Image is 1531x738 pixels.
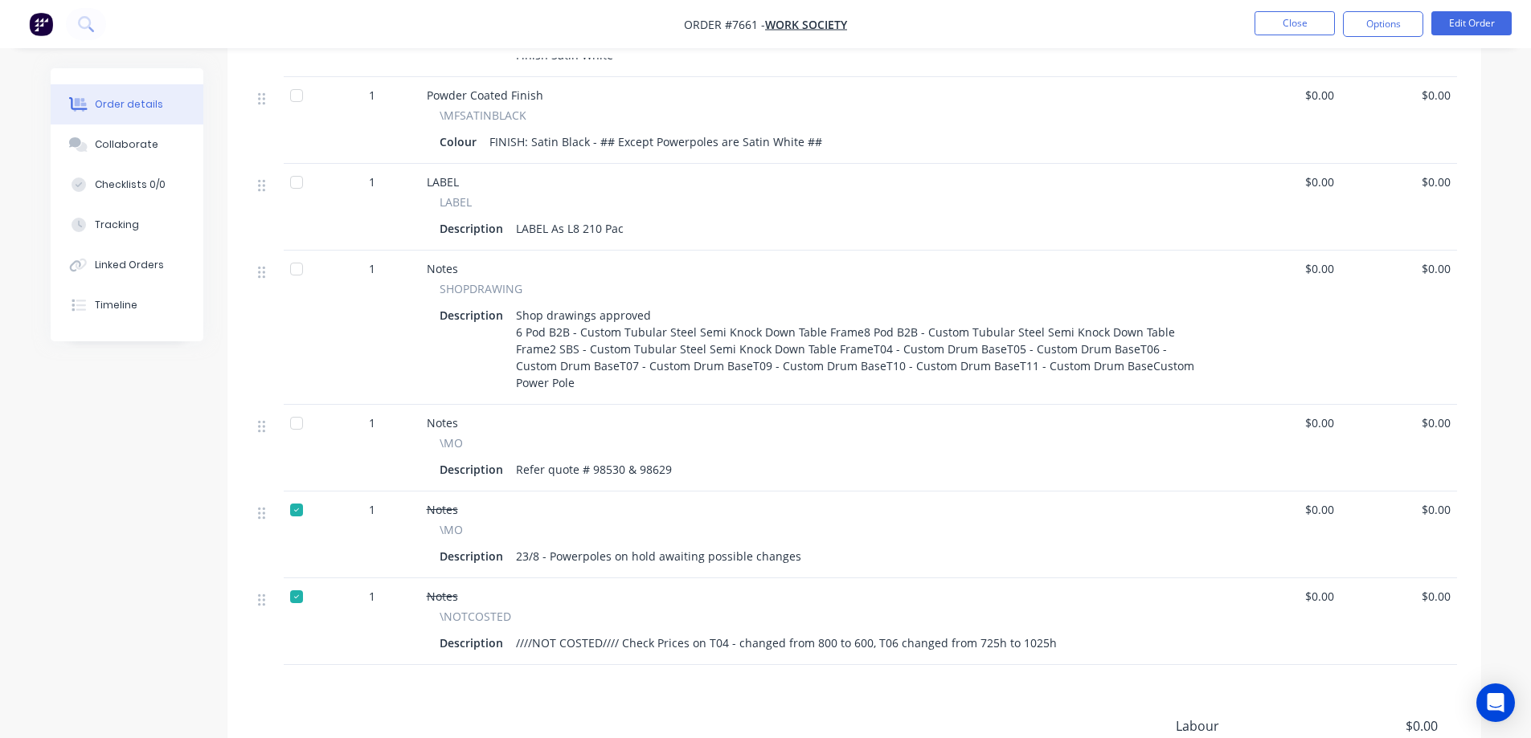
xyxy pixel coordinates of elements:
span: SHOPDRAWING [440,280,522,297]
div: Colour [440,130,483,153]
div: Description [440,217,510,240]
span: $0.00 [1347,173,1451,190]
div: Description [440,631,510,654]
div: Tracking [95,218,139,232]
div: Description [440,304,510,327]
div: Checklists 0/0 [95,177,166,192]
span: $0.00 [1230,260,1334,277]
button: Checklists 0/0 [51,165,203,205]
button: Order details [51,84,203,124]
div: Shop drawings approved 6 Pod B2B - Custom Tubular Steel Semi Knock Down Table Frame8 Pod B2B - Cu... [510,304,1205,394]
span: Powder Coated Finish [427,88,543,103]
span: $0.00 [1347,87,1451,104]
span: 1 [369,414,375,431]
div: 23/8 - Powerpoles on hold awaiting possible changes [510,544,808,568]
span: Notes [427,415,458,430]
div: Description [440,458,510,481]
img: Factory [29,12,53,36]
div: Collaborate [95,137,158,152]
span: 1 [369,501,375,518]
span: $0.00 [1230,173,1334,190]
div: LABEL As L8 210 Pac [510,217,630,240]
span: Notes [427,589,458,604]
span: 1 [369,588,375,605]
span: $0.00 [1230,501,1334,518]
span: Notes [427,261,458,276]
button: Collaborate [51,124,203,165]
span: Labour [1176,716,1319,736]
button: Close [1255,11,1335,35]
span: 1 [369,87,375,104]
button: Timeline [51,285,203,325]
span: 1 [369,260,375,277]
a: Work Society [765,17,847,32]
div: ////NOT COSTED//// Check Prices on T04 - changed from 800 to 600, T06 changed from 725h to 1025h [510,631,1063,654]
span: \MO [440,521,463,538]
span: $0.00 [1347,260,1451,277]
div: Linked Orders [95,258,164,272]
div: Order details [95,97,163,112]
span: \MO [440,434,463,451]
div: Refer quote # 98530 & 98629 [510,458,678,481]
span: \MFSATINBLACK [440,107,526,124]
span: $0.00 [1347,414,1451,431]
span: LABEL [427,174,459,190]
span: $0.00 [1230,588,1334,605]
button: Tracking [51,205,203,245]
div: Description [440,544,510,568]
span: $0.00 [1230,87,1334,104]
span: Notes [427,502,458,517]
span: LABEL [440,194,472,210]
span: Order #7661 - [684,17,765,32]
span: \NOTCOSTED [440,608,511,625]
div: FINISH: Satin Black - ## Except Powerpoles are Satin White ## [483,130,829,153]
button: Edit Order [1431,11,1512,35]
div: Timeline [95,298,137,312]
span: $0.00 [1230,414,1334,431]
div: Open Intercom Messenger [1476,683,1515,722]
button: Options [1343,11,1423,37]
span: $0.00 [1318,716,1437,736]
span: 1 [369,173,375,190]
span: $0.00 [1347,501,1451,518]
button: Linked Orders [51,245,203,285]
span: $0.00 [1347,588,1451,605]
